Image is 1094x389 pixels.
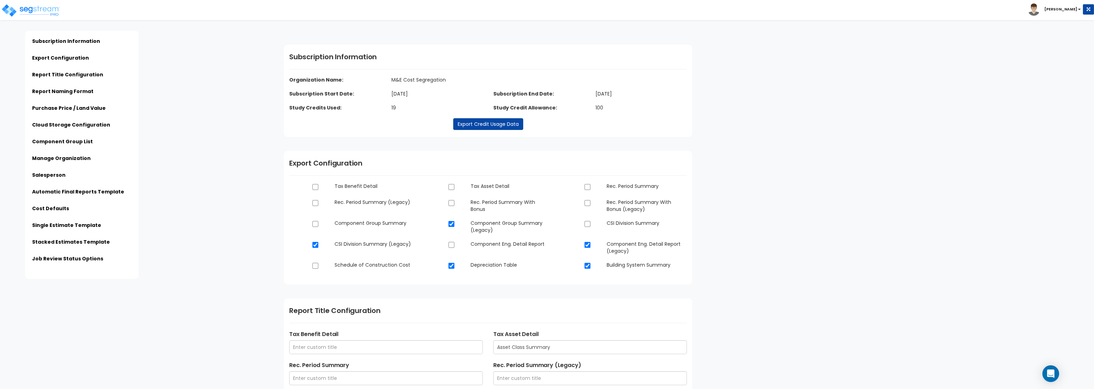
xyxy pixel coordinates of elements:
label: Tax Benefit Detail [289,330,483,338]
dt: Organization Name: [284,76,488,83]
dd: Rec. Period Summary With Bonus (Legacy) [601,199,692,213]
dd: CSI Division Summary [601,220,692,227]
dd: [DATE] [590,90,692,97]
dd: Tax Benefit Detail [329,183,420,190]
label: Rec. Period Summary [289,361,483,369]
label: Rec. Period Summary (Legacy) [493,361,687,369]
a: Purchase Price / Land Value [32,105,106,112]
dd: M&E Cost Segregation [386,76,590,83]
a: Export Credit Usage Data [453,118,523,130]
dd: [DATE] [386,90,488,97]
a: Report Naming Format [32,88,93,95]
input: Enter custom title [493,371,687,385]
input: Enter custom title [289,371,483,385]
img: avatar.png [1028,3,1040,16]
a: Stacked Estimates Template [32,238,110,245]
dd: Component Eng. Detail Report (Legacy) [601,241,692,254]
dd: CSI Division Summary (Legacy) [329,241,420,247]
dd: Tax Asset Detail [465,183,556,190]
dd: Depreciation Table [465,261,556,268]
dd: Schedule of Construction Cost [329,261,420,268]
div: Open Intercom Messenger [1042,365,1059,382]
a: Export Configuration [32,54,89,61]
dd: 100 [590,104,692,111]
b: [PERSON_NAME] [1044,7,1077,12]
input: Enter custom title [289,340,483,354]
input: Enter custom title [493,340,687,354]
h1: Subscription Information [289,52,687,62]
a: Cloud Storage Configuration [32,121,110,128]
dd: Component Eng. Detail Report [465,241,556,247]
h1: Export Configuration [289,158,687,168]
a: Single Estimate Template [32,222,101,229]
dd: Building System Summary [601,261,692,268]
h1: Report Title Configuration [289,305,687,316]
dd: Component Group Summary (Legacy) [465,220,556,234]
a: Job Review Status Options [32,255,103,262]
a: Manage Organization [32,155,91,162]
a: Component Group List [32,138,93,145]
dd: Rec. Period Summary [601,183,692,190]
a: Subscription Information [32,38,100,45]
dd: Component Group Summary [329,220,420,227]
dt: Study Credits Used: [284,104,386,111]
a: Cost Defaults [32,205,69,212]
a: Report Title Configuration [32,71,103,78]
dt: Subscription End Date: [488,90,590,97]
dt: Subscription Start Date: [284,90,386,97]
img: logo_pro_r.png [1,3,60,17]
a: Automatic Final Reports Template [32,188,124,195]
dt: Study Credit Allowance: [488,104,590,111]
a: Salesperson [32,171,66,178]
dd: Rec. Period Summary With Bonus [465,199,556,213]
dd: 19 [386,104,488,111]
label: Tax Asset Detail [493,330,687,338]
dd: Rec. Period Summary (Legacy) [329,199,420,206]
